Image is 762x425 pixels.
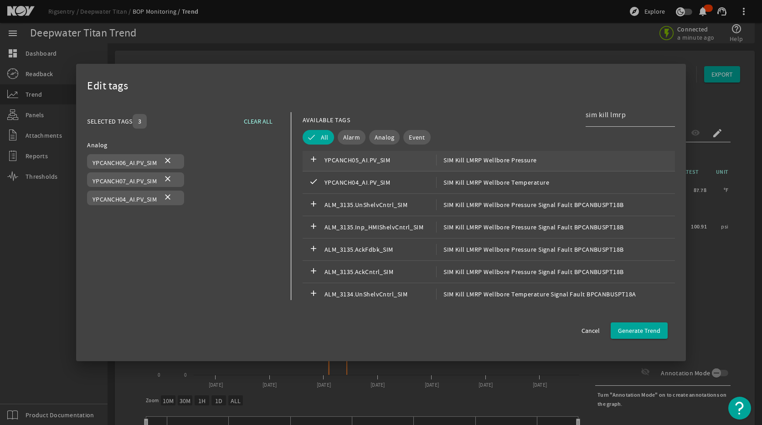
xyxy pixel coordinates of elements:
[436,244,623,255] span: SIM Kill LMRP Wellbore Pressure Signal Fault BPCANBUSPT18B
[303,114,350,125] div: AVAILABLE TAGS
[162,174,173,185] mat-icon: close
[162,192,173,203] mat-icon: close
[324,266,436,277] span: ALM_3135.AckCntrl_SIM
[324,177,436,188] span: YPCANCH04_AI.PV_SIM
[324,199,436,210] span: ALM_3135.UnShelvCntrl_SIM
[436,222,623,233] span: SIM Kill LMRP Wellbore Pressure Signal Fault BPCANBUSPT18B
[308,199,319,210] mat-icon: add
[308,266,319,277] mat-icon: add
[308,222,319,233] mat-icon: add
[244,116,273,127] span: CLEAR ALL
[375,133,395,142] span: Analog
[87,75,675,98] div: Edit tags
[308,289,319,300] mat-icon: add
[138,117,141,126] span: 3
[436,266,623,277] span: SIM Kill LMRP Wellbore Pressure Signal Fault BPCANBUSPT18B
[87,116,133,127] div: SELECTED TAGS
[321,133,329,142] span: All
[308,177,319,188] mat-icon: check
[436,199,623,210] span: SIM Kill LMRP Wellbore Pressure Signal Fault BPCANBUSPT18B
[728,397,751,420] button: Open Resource Center
[582,326,600,335] span: Cancel
[308,244,319,255] mat-icon: add
[436,177,549,188] span: SIM Kill LMRP Wellbore Temperature
[324,289,436,300] span: ALM_3134.UnShelvCntrl_SIM
[586,109,668,120] input: Search Tag Names
[436,289,636,300] span: SIM Kill LMRP Wellbore Temperature Signal Fault BPCANBUSPT18A
[409,133,425,142] span: Event
[618,326,660,335] span: Generate Trend
[574,322,607,339] button: Cancel
[162,156,173,167] mat-icon: close
[87,140,280,150] div: Analog
[93,159,157,167] span: YPCANCH06_AI.PV_SIM
[436,155,537,166] span: SIM Kill LMRP Wellbore Pressure
[343,133,360,142] span: Alarm
[611,322,668,339] button: Generate Trend
[237,113,280,130] button: CLEAR ALL
[324,155,436,166] span: YPCANCH05_AI.PV_SIM
[324,222,436,233] span: ALM_3135.Inp_HMIShelvCntrl_SIM
[93,177,157,185] span: YPCANCH07_AI.PV_SIM
[93,195,157,203] span: YPCANCH04_AI.PV_SIM
[308,155,319,166] mat-icon: add
[324,244,436,255] span: ALM_3135.AckFdbk_SIM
